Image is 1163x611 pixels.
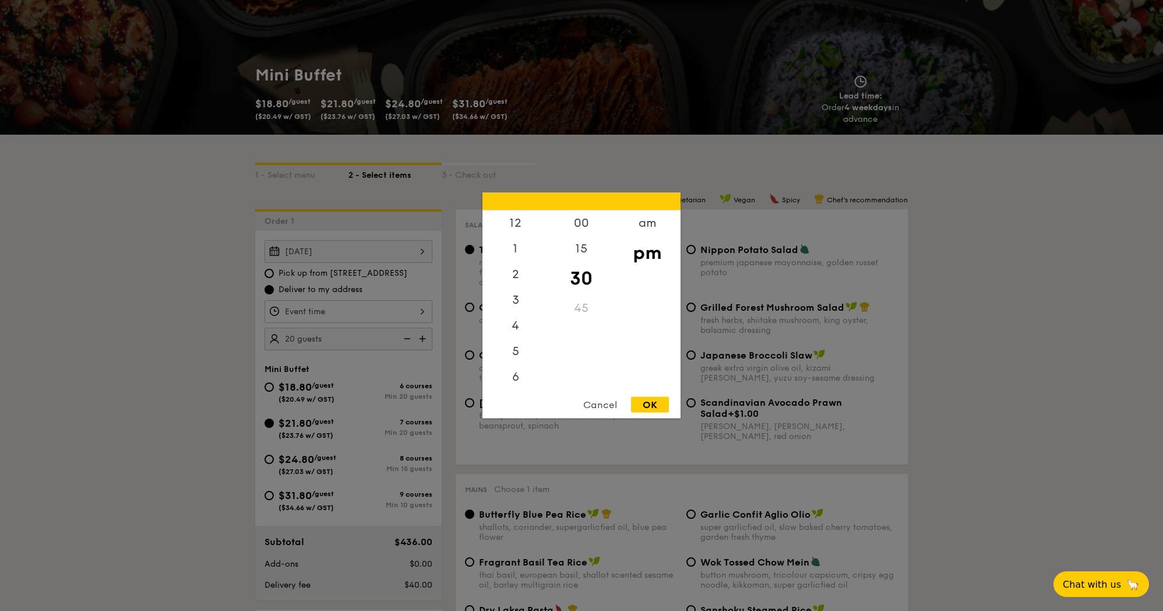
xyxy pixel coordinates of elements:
div: 30 [548,262,614,296]
span: Chat with us [1063,579,1121,590]
div: 2 [482,262,548,287]
div: 1 [482,236,548,262]
div: 00 [548,210,614,236]
div: pm [614,236,680,270]
div: OK [631,397,669,413]
div: 4 [482,313,548,339]
div: 45 [548,296,614,321]
div: am [614,210,680,236]
button: Chat with us🦙 [1053,571,1149,597]
div: 6 [482,364,548,390]
span: 🦙 [1126,578,1140,591]
div: 12 [482,210,548,236]
div: 15 [548,236,614,262]
div: 5 [482,339,548,364]
div: 3 [482,287,548,313]
div: Cancel [572,397,629,413]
